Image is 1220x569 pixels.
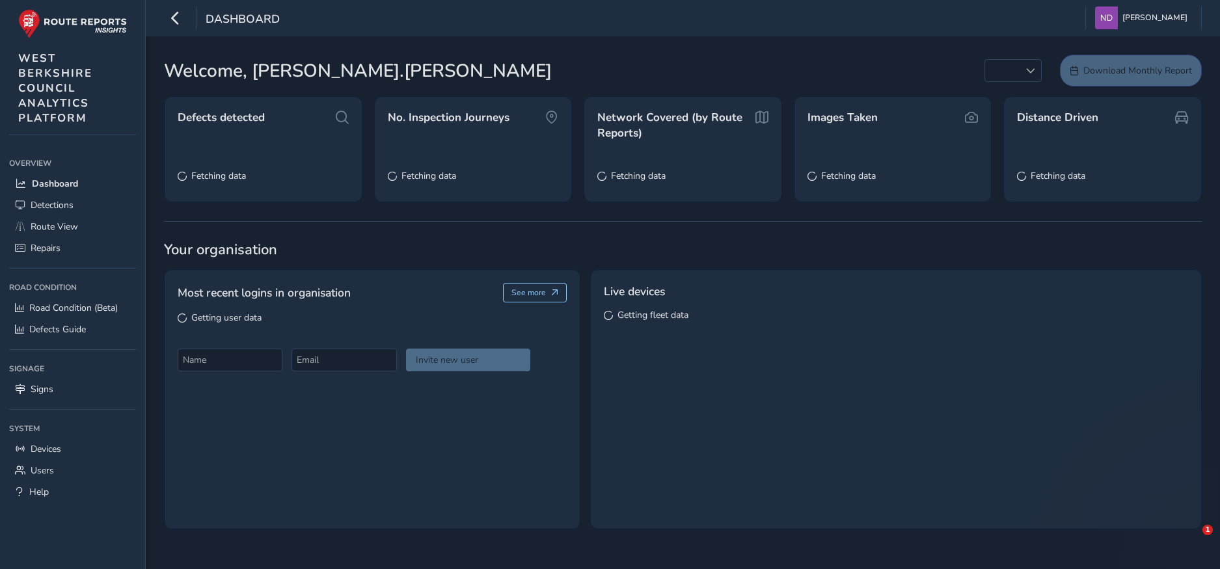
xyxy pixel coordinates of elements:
div: Road Condition [9,278,136,297]
span: 1 [1202,525,1213,535]
span: Defects Guide [29,323,86,336]
span: Most recent logins in organisation [178,284,351,301]
a: Help [9,481,136,503]
span: Fetching data [401,170,456,182]
span: Fetching data [821,170,876,182]
span: See more [511,287,546,298]
span: Signs [31,383,53,395]
span: Welcome, [PERSON_NAME].[PERSON_NAME] [164,57,552,85]
span: No. Inspection Journeys [388,110,509,126]
span: Fetching data [191,170,246,182]
a: Signs [9,378,136,400]
img: rr logo [18,9,127,38]
span: [PERSON_NAME] [1122,7,1187,29]
span: Network Covered (by Route Reports) [597,110,751,140]
a: Detections [9,194,136,216]
div: Signage [9,359,136,378]
span: Route View [31,220,78,233]
button: [PERSON_NAME] [1095,7,1192,29]
iframe: Intercom live chat [1176,525,1207,556]
span: WEST BERKSHIRE COUNCIL ANALYTICS PLATFORM [18,51,92,126]
span: Fetching data [1031,170,1085,182]
span: Users [31,464,54,477]
a: Users [9,460,136,481]
span: Fetching data [611,170,666,182]
span: Getting user data [191,311,262,324]
img: diamond-layout [1095,7,1118,29]
span: Devices [31,443,61,455]
span: Getting fleet data [617,309,688,321]
span: Your organisation [164,240,1202,259]
input: Name [178,349,282,371]
a: Defects Guide [9,319,136,340]
button: See more [503,283,567,302]
span: Dashboard [32,178,78,190]
span: Images Taken [807,110,878,126]
span: Defects detected [178,110,265,126]
a: Route View [9,216,136,237]
div: System [9,419,136,438]
span: Dashboard [206,11,280,29]
span: Distance Driven [1017,110,1098,126]
a: Repairs [9,237,136,259]
span: Help [29,486,49,498]
span: Detections [31,199,74,211]
span: Road Condition (Beta) [29,302,118,314]
span: Repairs [31,242,61,254]
a: Devices [9,438,136,460]
span: Live devices [604,283,665,300]
div: Overview [9,153,136,173]
input: Email [291,349,396,371]
a: Road Condition (Beta) [9,297,136,319]
a: Dashboard [9,173,136,194]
